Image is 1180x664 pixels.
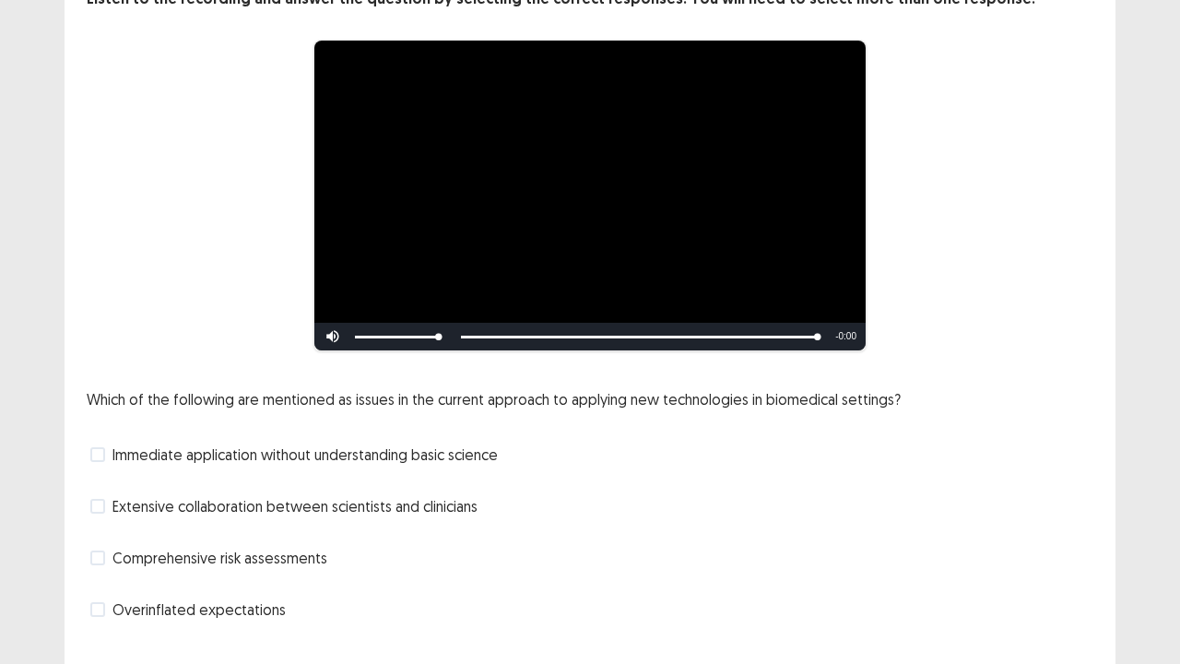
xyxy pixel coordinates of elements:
span: 0:00 [839,331,856,341]
div: Video Player [314,41,866,350]
span: Immediate application without understanding basic science [112,444,498,466]
span: Comprehensive risk assessments [112,547,327,569]
button: Mute [314,323,351,350]
span: - [835,331,838,341]
div: Volume Level [355,336,439,338]
span: Overinflated expectations [112,599,286,621]
span: Extensive collaboration between scientists and clinicians [112,495,478,517]
p: Which of the following are mentioned as issues in the current approach to applying new technologi... [87,388,901,410]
